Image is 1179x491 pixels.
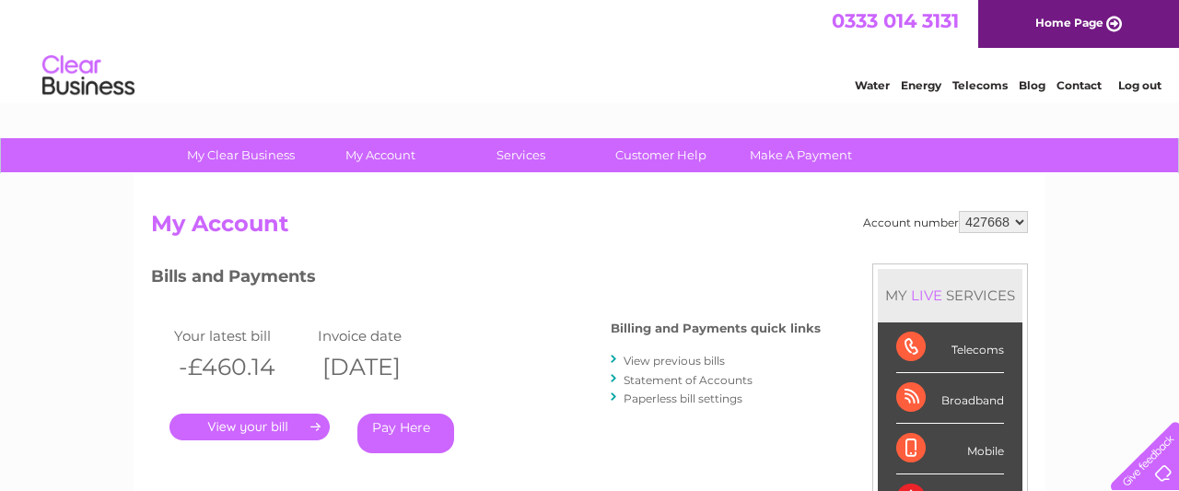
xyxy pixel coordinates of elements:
[611,321,821,335] h4: Billing and Payments quick links
[169,348,313,386] th: -£460.14
[624,373,753,387] a: Statement of Accounts
[901,78,941,92] a: Energy
[169,414,330,440] a: .
[313,348,457,386] th: [DATE]
[896,373,1004,424] div: Broadband
[952,78,1008,92] a: Telecoms
[725,138,877,172] a: Make A Payment
[896,322,1004,373] div: Telecoms
[896,424,1004,474] div: Mobile
[445,138,597,172] a: Services
[907,286,946,304] div: LIVE
[878,269,1022,321] div: MY SERVICES
[156,10,1026,89] div: Clear Business is a trading name of Verastar Limited (registered in [GEOGRAPHIC_DATA] No. 3667643...
[585,138,737,172] a: Customer Help
[624,392,742,405] a: Paperless bill settings
[151,211,1028,246] h2: My Account
[855,78,890,92] a: Water
[1118,78,1161,92] a: Log out
[357,414,454,453] a: Pay Here
[41,48,135,104] img: logo.png
[151,263,821,296] h3: Bills and Payments
[305,138,457,172] a: My Account
[169,323,313,348] td: Your latest bill
[1019,78,1045,92] a: Blog
[1056,78,1102,92] a: Contact
[832,9,959,32] a: 0333 014 3131
[313,323,457,348] td: Invoice date
[165,138,317,172] a: My Clear Business
[624,354,725,368] a: View previous bills
[863,211,1028,233] div: Account number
